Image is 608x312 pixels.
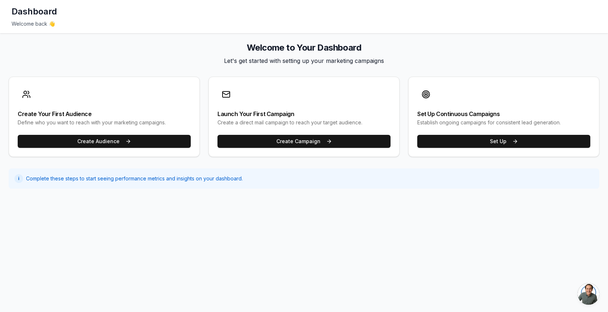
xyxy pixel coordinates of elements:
button: Create Audience [18,135,191,148]
div: Set Up Continuous Campaigns [417,111,590,117]
button: Create Campaign [217,135,391,148]
div: Welcome back 👋 [12,20,596,27]
h2: Welcome to Your Dashboard [9,42,599,54]
h1: Dashboard [12,6,57,17]
div: Create Your First Audience [18,111,191,117]
p: Let's get started with setting up your marketing campaigns [9,56,599,65]
span: Complete these steps to start seeing performance metrics and insights on your dashboard. [26,175,243,182]
div: Create a direct mail campaign to reach your target audience. [217,119,391,126]
div: Launch Your First Campaign [217,111,391,117]
div: Define who you want to reach with your marketing campaigns. [18,119,191,126]
div: Establish ongoing campaigns for consistent lead generation. [417,119,590,126]
div: Open chat [578,283,599,305]
button: Set Up [417,135,590,148]
span: i [18,176,20,181]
